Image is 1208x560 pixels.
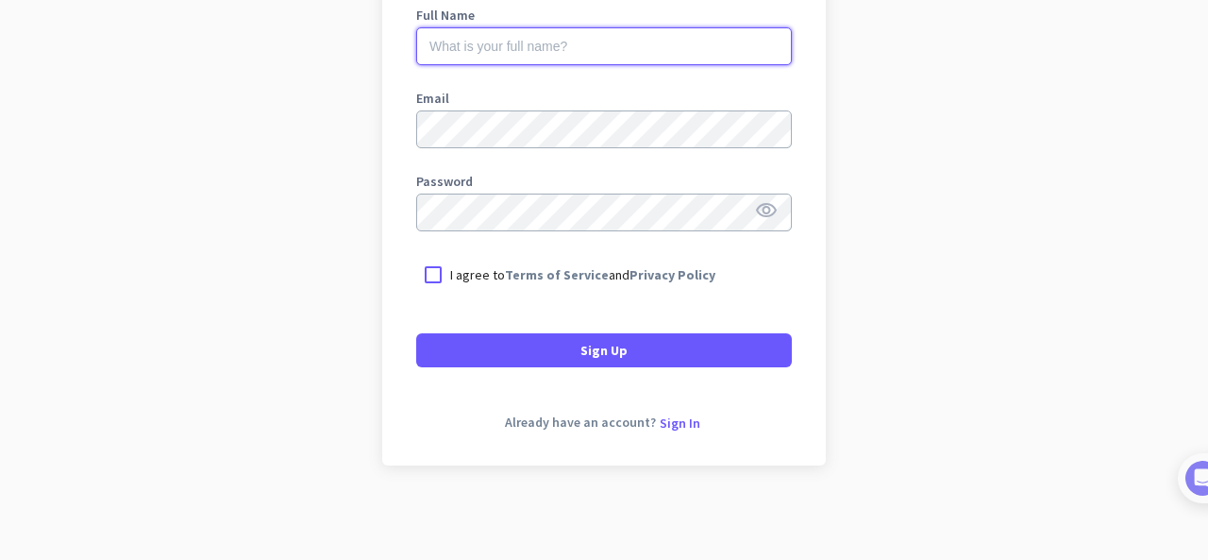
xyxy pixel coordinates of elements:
label: Email [416,92,792,105]
p: I agree to and [450,265,715,284]
button: Sign Up [416,333,792,367]
label: Full Name [416,8,792,22]
a: Terms of Service [505,266,609,283]
span: Sign Up [580,341,628,360]
span: Sign In [660,415,700,432]
i: visibility [755,199,778,222]
label: Password [416,175,792,188]
a: Privacy Policy [629,266,715,283]
input: What is your full name? [416,27,792,65]
span: Already have an account? [505,416,656,430]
